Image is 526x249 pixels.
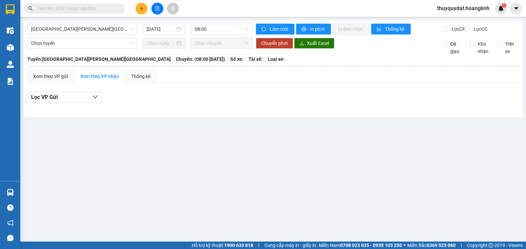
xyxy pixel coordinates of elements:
[385,25,405,33] span: Thống kê
[80,73,119,80] div: Xem theo VP nhận
[432,4,495,13] span: thuyquydat.hoanglinh
[7,61,14,68] img: warehouse-icon
[170,6,175,11] span: aim
[475,40,492,55] span: Kho nhận
[93,94,98,100] span: down
[33,73,68,80] div: Xem theo VP gửi
[136,3,147,15] button: plus
[167,3,179,15] button: aim
[296,24,331,34] button: printerIn phơi
[294,38,334,49] button: downloadXuất Excel
[248,55,263,63] span: Tài xế:
[195,38,248,48] span: Chọn chuyến
[147,40,175,47] input: Chọn ngày
[151,3,163,15] button: file-add
[502,40,519,55] span: Trên xe
[268,55,285,63] span: Loại xe:
[319,242,402,249] span: Miền Nam
[7,204,14,211] span: question-circle
[448,40,464,55] span: Đã giao
[28,6,33,11] span: search
[155,6,160,11] span: file-add
[7,220,14,226] span: notification
[131,73,150,80] div: Thống kê
[377,27,382,32] span: bar-chart
[230,55,243,63] span: Số xe:
[310,25,326,33] span: In phơi
[261,27,267,32] span: sync
[340,243,402,248] strong: 0708 023 035 - 0935 103 250
[7,189,14,196] img: warehouse-icon
[471,25,488,33] span: Lọc CC
[333,24,369,34] button: In đơn chọn
[147,25,175,33] input: 12/09/2025
[224,243,253,248] strong: 1900 633 818
[449,25,467,33] span: Lọc CR
[31,93,58,101] span: Lọc VP Gửi
[371,24,411,34] button: bar-chartThống kê
[427,243,456,248] strong: 0369 525 060
[513,5,519,11] span: caret-down
[404,244,406,247] span: ⚪️
[7,44,14,51] img: warehouse-icon
[256,38,293,49] button: Chuyển phơi
[27,92,102,103] button: Lọc VP Gửi
[407,242,456,249] span: Miền Bắc
[139,6,144,11] span: plus
[302,27,307,32] span: printer
[270,25,289,33] span: Làm mới
[264,242,317,249] span: Cung cấp máy in - giấy in:
[502,3,506,8] sup: 1
[6,4,15,15] img: logo-vxr
[7,235,14,241] span: message
[31,38,133,48] span: Chọn tuyến
[37,5,117,12] input: Tìm tên, số ĐT hoặc mã đơn
[488,243,493,248] span: copyright
[510,3,522,15] button: caret-down
[498,5,504,11] img: icon-new-feature
[7,27,14,34] img: warehouse-icon
[31,24,133,34] span: Quảng Bình - Hà Nội
[503,3,505,8] span: 1
[195,24,248,34] span: 08:00
[461,242,462,249] span: |
[192,242,253,249] span: Hỗ trợ kỹ thuật:
[176,55,225,63] span: Chuyến: (08:00 [DATE])
[258,242,259,249] span: |
[7,78,14,85] img: solution-icon
[256,24,294,34] button: syncLàm mới
[27,56,171,62] b: Tuyến: [GEOGRAPHIC_DATA][PERSON_NAME][GEOGRAPHIC_DATA]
